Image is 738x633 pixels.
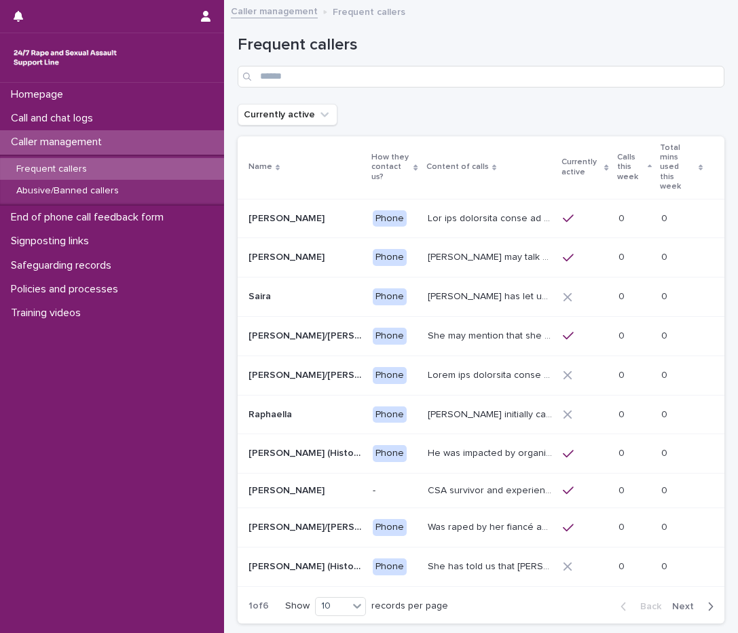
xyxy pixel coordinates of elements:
[5,235,100,248] p: Signposting links
[373,210,407,227] div: Phone
[371,150,411,185] p: How they contact us?
[428,519,555,533] p: Was raped by her fiancé and he penetrated her with a knife, she called an ambulance and was taken...
[428,288,555,303] p: Saira has let us know that she experienced CSA as a teenager: her brother’s friend molested her (...
[661,445,670,459] p: 0
[373,367,407,384] div: Phone
[661,249,670,263] p: 0
[248,367,365,381] p: [PERSON_NAME]/[PERSON_NAME]
[428,367,555,381] p: Jamie has described being sexually abused by both parents. Jamie was put into care when young (5/...
[248,445,365,459] p: [PERSON_NAME] (Historic Plan)
[5,185,130,197] p: Abusive/Banned callers
[5,164,98,175] p: Frequent callers
[667,600,724,613] button: Next
[5,136,113,149] p: Caller management
[428,406,555,421] p: Raphaella initially called the helpline because she believed that she was abusing her mum by ‘pul...
[285,600,310,612] p: Show
[428,445,555,459] p: He was impacted by organised/ ritual child sexual abuse and was sexually abused by his stepfather...
[5,283,129,296] p: Policies and processes
[428,249,555,263] p: Frances may talk about other matters including her care, and her unhappiness with the care she re...
[661,328,670,342] p: 0
[619,445,627,459] p: 0
[248,288,274,303] p: Saira
[238,66,724,88] input: Search
[238,508,724,548] tr: [PERSON_NAME]/[PERSON_NAME]/Mille/Poppy/[PERSON_NAME] ('HOLD ME' HOLD MY HAND)[PERSON_NAME]/[PERS...
[248,482,327,497] p: [PERSON_NAME]
[248,328,365,342] p: Abbie/Emily (Anon/'I don't know'/'I can't remember')
[561,155,602,180] p: Currently active
[248,210,327,225] p: [PERSON_NAME]
[428,482,555,497] p: CSA survivor and experiences of sexual violence in her teens. Long history of abuse. Went to ther...
[428,558,555,573] p: She has told us that Prince Andrew was involved with her abuse. Men from Hollywood (or 'Hollywood...
[238,316,724,356] tr: [PERSON_NAME]/[PERSON_NAME] (Anon/'I don't know'/'I can't remember')[PERSON_NAME]/[PERSON_NAME] (...
[238,238,724,277] tr: [PERSON_NAME][PERSON_NAME] Phone[PERSON_NAME] may talk about other matters including her care, an...
[426,159,489,174] p: Content of calls
[373,445,407,462] div: Phone
[238,434,724,474] tr: [PERSON_NAME] (Historic Plan)[PERSON_NAME] (Historic Plan) PhoneHe was impacted by organised/ rit...
[661,482,670,497] p: 0
[661,210,670,225] p: 0
[373,249,407,266] div: Phone
[619,482,627,497] p: 0
[248,519,365,533] p: Jess/Saskia/Mille/Poppy/Eve ('HOLD ME' HOLD MY HAND)
[238,474,724,508] tr: [PERSON_NAME][PERSON_NAME] -CSA survivor and experiences of sexual violence in her teens. Long hi...
[661,288,670,303] p: 0
[238,590,280,623] p: 1 of 6
[672,602,702,611] span: Next
[428,210,555,225] p: She has described abuse in her childhood from an uncle and an older sister. The abuse from her un...
[619,249,627,263] p: 0
[5,259,122,272] p: Safeguarding records
[5,307,92,320] p: Training videos
[373,485,417,497] p: -
[632,602,661,611] span: Back
[248,159,272,174] p: Name
[373,406,407,423] div: Phone
[619,210,627,225] p: 0
[5,112,104,125] p: Call and chat logs
[238,35,724,55] h1: Frequent callers
[316,599,348,613] div: 10
[661,519,670,533] p: 0
[619,367,627,381] p: 0
[5,211,174,224] p: End of phone call feedback form
[373,519,407,536] div: Phone
[660,140,695,195] p: Total mins used this week
[619,558,627,573] p: 0
[619,519,627,533] p: 0
[619,288,627,303] p: 0
[238,104,337,126] button: Currently active
[428,328,555,342] p: She may mention that she works as a Nanny, looking after two children. Abbie / Emily has let us k...
[238,395,724,434] tr: RaphaellaRaphaella Phone[PERSON_NAME] initially called the helpline because she believed that she...
[373,288,407,305] div: Phone
[248,558,365,573] p: [PERSON_NAME] (Historic Plan)
[231,3,318,18] a: Caller management
[5,88,74,101] p: Homepage
[661,558,670,573] p: 0
[661,367,670,381] p: 0
[371,600,448,612] p: records per page
[619,406,627,421] p: 0
[238,199,724,238] tr: [PERSON_NAME][PERSON_NAME] PhoneLor ips dolorsita conse ad eli seddoeius temp in utlab etd ma ali...
[373,328,407,345] div: Phone
[617,150,644,185] p: Calls this week
[248,249,327,263] p: [PERSON_NAME]
[619,328,627,342] p: 0
[248,406,295,421] p: Raphaella
[11,44,119,71] img: rhQMoQhaT3yELyF149Cw
[238,356,724,395] tr: [PERSON_NAME]/[PERSON_NAME][PERSON_NAME]/[PERSON_NAME] PhoneLorem ips dolorsita conse adipisci el...
[373,558,407,575] div: Phone
[661,406,670,421] p: 0
[333,3,405,18] p: Frequent callers
[238,277,724,317] tr: SairaSaira Phone[PERSON_NAME] has let us know that she experienced CSA as a teenager: her brother...
[610,600,667,613] button: Back
[238,547,724,586] tr: [PERSON_NAME] (Historic Plan)[PERSON_NAME] (Historic Plan) PhoneShe has told us that [PERSON_NAME...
